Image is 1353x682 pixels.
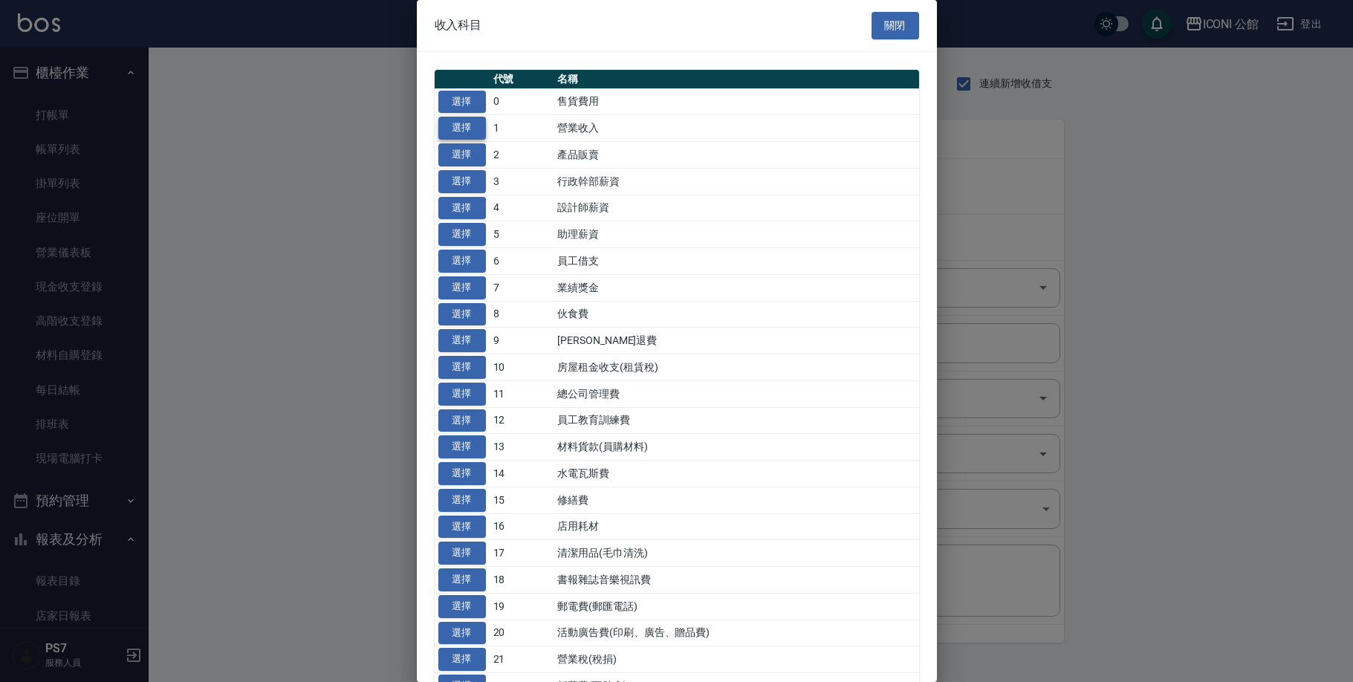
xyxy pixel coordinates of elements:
[438,223,486,246] button: 選擇
[554,301,918,328] td: 伙食費
[438,568,486,591] button: 選擇
[554,513,918,540] td: 店用耗材
[554,168,918,195] td: 行政幹部薪資
[554,540,918,567] td: 清潔用品(毛巾清洗)
[490,301,554,328] td: 8
[554,434,918,461] td: 材料貨款(員購材料)
[438,462,486,485] button: 選擇
[554,88,918,115] td: 售貨費用
[490,380,554,407] td: 11
[554,70,918,89] th: 名稱
[490,142,554,169] td: 2
[438,542,486,565] button: 選擇
[490,620,554,646] td: 20
[554,646,918,673] td: 營業稅(稅捐)
[554,142,918,169] td: 產品販賣
[554,328,918,354] td: [PERSON_NAME]退費
[438,329,486,352] button: 選擇
[490,168,554,195] td: 3
[438,409,486,432] button: 選擇
[872,12,919,39] button: 關閉
[554,407,918,434] td: 員工教育訓練費
[490,248,554,275] td: 6
[490,567,554,594] td: 18
[438,356,486,379] button: 選擇
[554,115,918,142] td: 營業收入
[490,487,554,513] td: 15
[490,434,554,461] td: 13
[554,461,918,487] td: 水電瓦斯費
[438,516,486,539] button: 選擇
[438,383,486,406] button: 選擇
[438,489,486,512] button: 選擇
[554,274,918,301] td: 業績獎金
[554,487,918,513] td: 修繕費
[490,115,554,142] td: 1
[490,461,554,487] td: 14
[490,274,554,301] td: 7
[438,303,486,326] button: 選擇
[438,595,486,618] button: 選擇
[438,197,486,220] button: 選擇
[435,18,482,33] span: 收入科目
[438,250,486,273] button: 選擇
[490,221,554,248] td: 5
[554,380,918,407] td: 總公司管理費
[490,354,554,381] td: 10
[490,540,554,567] td: 17
[554,248,918,275] td: 員工借支
[554,567,918,594] td: 書報雜誌音樂視訊費
[438,622,486,645] button: 選擇
[490,593,554,620] td: 19
[438,117,486,140] button: 選擇
[490,328,554,354] td: 9
[554,195,918,221] td: 設計師薪資
[554,221,918,248] td: 助理薪資
[438,276,486,299] button: 選擇
[490,407,554,434] td: 12
[438,170,486,193] button: 選擇
[554,593,918,620] td: 郵電費(郵匯電話)
[490,88,554,115] td: 0
[438,648,486,671] button: 選擇
[438,91,486,114] button: 選擇
[490,195,554,221] td: 4
[554,354,918,381] td: 房屋租金收支(租賃稅)
[490,646,554,673] td: 21
[438,143,486,166] button: 選擇
[490,513,554,540] td: 16
[554,620,918,646] td: 活動廣告費(印刷、廣告、贈品費)
[438,435,486,458] button: 選擇
[490,70,554,89] th: 代號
